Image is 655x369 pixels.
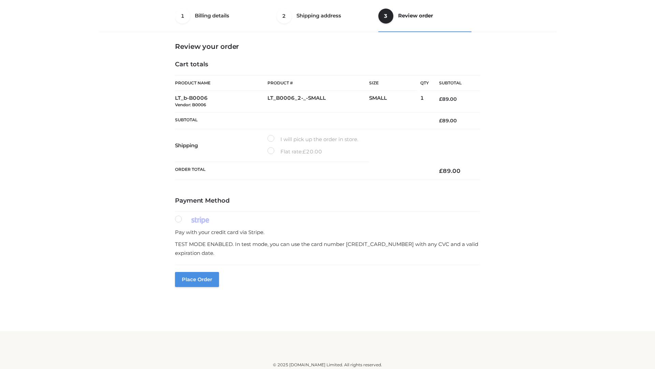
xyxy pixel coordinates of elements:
th: Product Name [175,75,267,91]
bdi: 89.00 [439,96,457,102]
th: Size [369,76,417,91]
bdi: 20.00 [303,148,322,155]
p: Pay with your credit card via Stripe. [175,228,480,237]
th: Shipping [175,129,267,162]
label: Flat rate: [267,147,322,156]
bdi: 89.00 [439,167,461,174]
th: Product # [267,75,369,91]
span: £ [439,118,442,124]
th: Subtotal [175,112,429,129]
button: Place order [175,272,219,287]
td: 1 [420,91,429,112]
p: TEST MODE ENABLED. In test mode, you can use the card number [CREDIT_CARD_NUMBER] with any CVC an... [175,240,480,257]
small: Vendor: B0006 [175,102,206,107]
h4: Cart totals [175,61,480,68]
th: Subtotal [429,76,480,91]
h4: Payment Method [175,197,480,205]
th: Qty [420,75,429,91]
span: £ [439,167,443,174]
label: I will pick up the order in store. [267,135,358,144]
div: © 2025 [DOMAIN_NAME] Limited. All rights reserved. [101,361,554,368]
th: Order Total [175,162,429,180]
span: £ [303,148,306,155]
td: LT_B0006_2-_-SMALL [267,91,369,112]
h3: Review your order [175,42,480,51]
span: £ [439,96,442,102]
td: SMALL [369,91,420,112]
bdi: 89.00 [439,118,457,124]
td: LT_b-B0006 [175,91,267,112]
